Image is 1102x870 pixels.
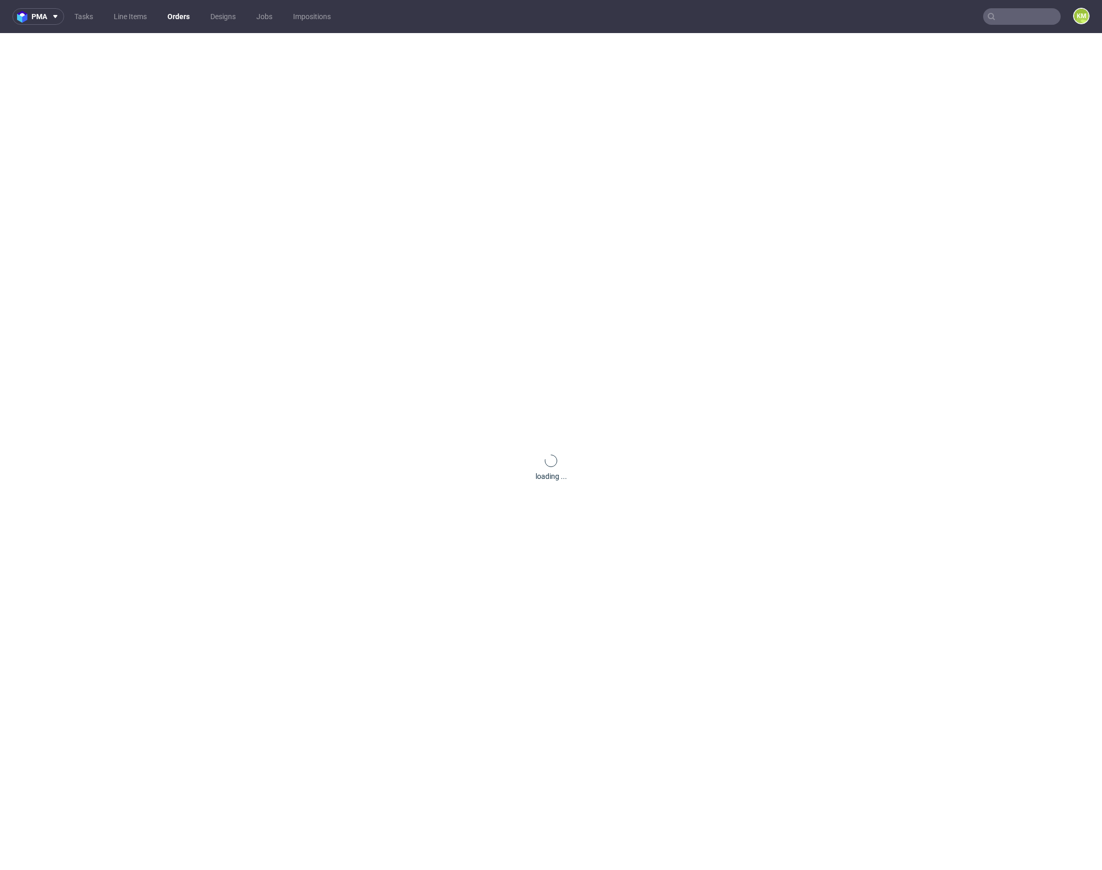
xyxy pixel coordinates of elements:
a: Impositions [287,8,337,25]
button: pma [12,8,64,25]
div: loading ... [535,471,567,481]
a: Orders [161,8,196,25]
a: Designs [204,8,242,25]
figcaption: KM [1074,9,1089,23]
a: Jobs [250,8,279,25]
a: Line Items [108,8,153,25]
a: Tasks [68,8,99,25]
span: pma [32,13,47,20]
img: logo [17,11,32,23]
